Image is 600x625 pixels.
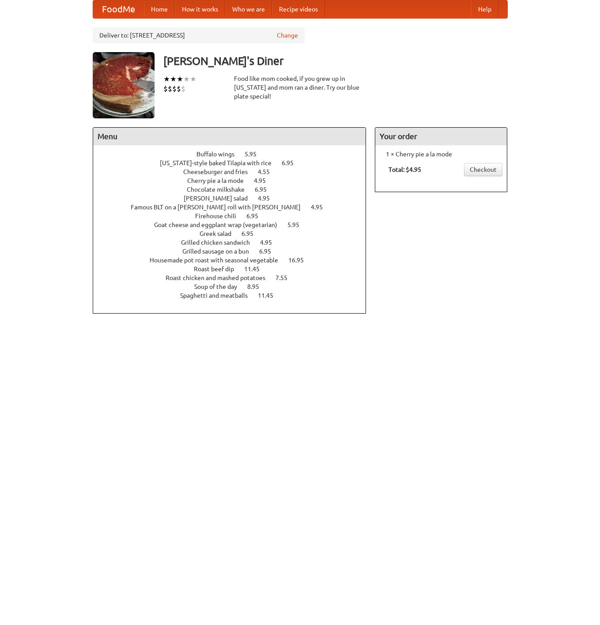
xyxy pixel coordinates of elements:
[246,212,267,220] span: 6.95
[163,84,168,94] li: $
[242,230,262,237] span: 6.95
[287,221,308,228] span: 5.95
[258,292,282,299] span: 11.45
[177,74,183,84] li: ★
[166,274,274,281] span: Roast chicken and mashed potatoes
[389,166,421,173] b: Total: $4.95
[144,0,175,18] a: Home
[247,283,268,290] span: 8.95
[195,212,275,220] a: Firehouse chili 6.95
[131,204,339,211] a: Famous BLT on a [PERSON_NAME] roll with [PERSON_NAME] 4.95
[183,168,286,175] a: Cheeseburger and fries 4.55
[166,274,304,281] a: Roast chicken and mashed potatoes 7.55
[181,239,259,246] span: Grilled chicken sandwich
[150,257,320,264] a: Housemade pot roast with seasonal vegetable 16.95
[282,159,302,167] span: 6.95
[258,168,279,175] span: 4.55
[258,195,279,202] span: 4.95
[196,151,243,158] span: Buffalo wings
[180,292,257,299] span: Spaghetti and meatballs
[259,248,280,255] span: 6.95
[200,230,240,237] span: Greek salad
[187,186,253,193] span: Chocolate milkshake
[182,248,287,255] a: Grilled sausage on a bun 6.95
[375,128,507,145] h4: Your order
[131,204,309,211] span: Famous BLT on a [PERSON_NAME] roll with [PERSON_NAME]
[225,0,272,18] a: Who we are
[275,274,296,281] span: 7.55
[234,74,366,101] div: Food like mom cooked, if you grew up in [US_STATE] and mom ran a diner. Try our blue plate special!
[194,283,275,290] a: Soup of the day 8.95
[196,151,273,158] a: Buffalo wings 5.95
[260,239,281,246] span: 4.95
[93,27,305,43] div: Deliver to: [STREET_ADDRESS]
[190,74,196,84] li: ★
[254,177,275,184] span: 4.95
[172,84,177,94] li: $
[160,159,280,167] span: [US_STATE]-style baked Tilapia with rice
[288,257,313,264] span: 16.95
[184,195,257,202] span: [PERSON_NAME] salad
[170,74,177,84] li: ★
[154,221,316,228] a: Goat cheese and eggplant wrap (vegetarian) 5.95
[168,84,172,94] li: $
[194,265,243,273] span: Roast beef dip
[245,151,265,158] span: 5.95
[180,292,290,299] a: Spaghetti and meatballs 11.45
[93,0,144,18] a: FoodMe
[255,186,275,193] span: 6.95
[464,163,502,176] a: Checkout
[187,177,253,184] span: Cherry pie a la mode
[244,265,268,273] span: 11.45
[163,52,508,70] h3: [PERSON_NAME]'s Diner
[177,84,181,94] li: $
[154,221,286,228] span: Goat cheese and eggplant wrap (vegetarian)
[272,0,325,18] a: Recipe videos
[380,150,502,159] li: 1 × Cherry pie a la mode
[187,177,282,184] a: Cherry pie a la mode 4.95
[184,195,286,202] a: [PERSON_NAME] salad 4.95
[471,0,498,18] a: Help
[187,186,283,193] a: Chocolate milkshake 6.95
[311,204,332,211] span: 4.95
[181,84,185,94] li: $
[194,265,276,273] a: Roast beef dip 11.45
[93,52,155,118] img: angular.jpg
[183,168,257,175] span: Cheeseburger and fries
[150,257,287,264] span: Housemade pot roast with seasonal vegetable
[163,74,170,84] li: ★
[93,128,366,145] h4: Menu
[195,212,245,220] span: Firehouse chili
[160,159,310,167] a: [US_STATE]-style baked Tilapia with rice 6.95
[277,31,298,40] a: Change
[194,283,246,290] span: Soup of the day
[175,0,225,18] a: How it works
[182,248,258,255] span: Grilled sausage on a bun
[183,74,190,84] li: ★
[200,230,270,237] a: Greek salad 6.95
[181,239,288,246] a: Grilled chicken sandwich 4.95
